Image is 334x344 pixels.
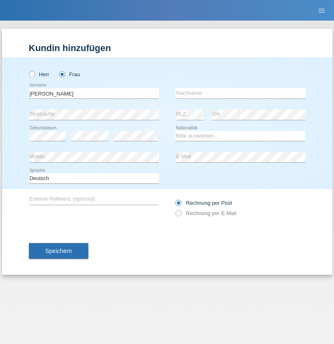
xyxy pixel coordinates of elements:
[45,248,72,254] span: Speichern
[29,71,34,77] input: Herr
[175,200,232,206] label: Rechnung per Post
[59,71,64,77] input: Frau
[175,210,237,216] label: Rechnung per E-Mail
[59,71,80,77] label: Frau
[29,243,88,259] button: Speichern
[317,7,326,15] i: menu
[29,71,50,77] label: Herr
[313,8,330,13] a: menu
[29,43,306,53] h1: Kundin hinzufügen
[175,200,181,210] input: Rechnung per Post
[175,210,181,220] input: Rechnung per E-Mail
